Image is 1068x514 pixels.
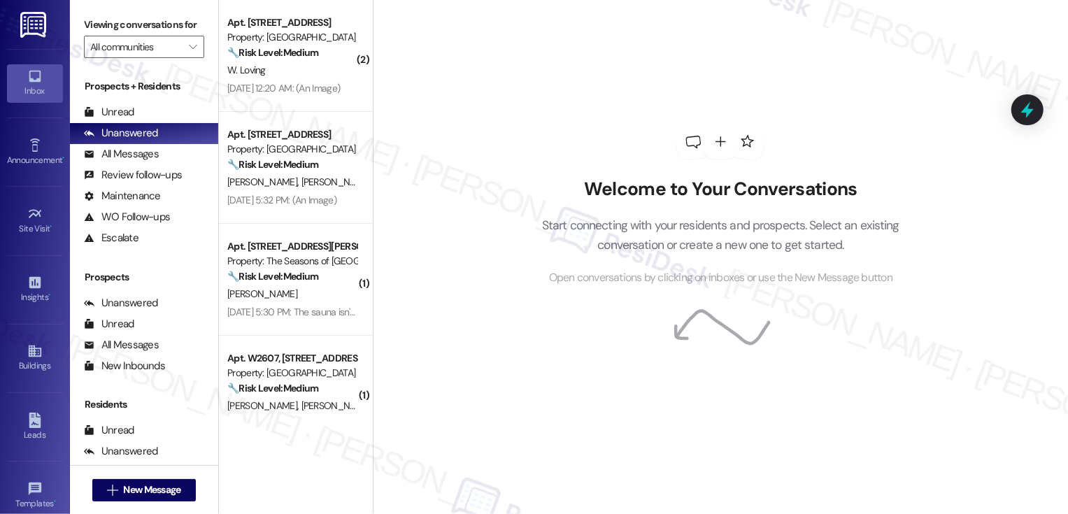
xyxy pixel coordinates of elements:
strong: 🔧 Risk Level: Medium [227,46,318,59]
span: W. Loving [227,64,266,76]
h2: Welcome to Your Conversations [520,178,920,201]
div: Maintenance [84,189,161,204]
span: • [62,153,64,163]
span: • [54,497,56,506]
div: Unanswered [84,126,158,141]
div: Unread [84,105,134,120]
div: Apt. [STREET_ADDRESS] [227,15,357,30]
div: Prospects [70,270,218,285]
div: [DATE] 5:32 PM: (An Image) [227,194,336,206]
a: Inbox [7,64,63,102]
div: Property: [GEOGRAPHIC_DATA] [227,142,357,157]
div: [DATE] 12:20 AM: (An Image) [227,82,340,94]
strong: 🔧 Risk Level: Medium [227,382,318,394]
span: • [48,290,50,300]
div: New Inbounds [84,359,165,373]
div: Property: [GEOGRAPHIC_DATA] [227,30,357,45]
a: Site Visit • [7,202,63,240]
p: Start connecting with your residents and prospects. Select an existing conversation or create a n... [520,215,920,255]
span: [PERSON_NAME] [227,399,301,412]
span: Open conversations by clicking on inboxes or use the New Message button [549,269,892,287]
input: All communities [90,36,182,58]
a: Buildings [7,339,63,377]
div: Apt. [STREET_ADDRESS] [227,127,357,142]
i:  [107,485,118,496]
div: Unanswered [84,444,158,459]
strong: 🔧 Risk Level: Medium [227,158,318,171]
strong: 🔧 Risk Level: Medium [227,270,318,283]
div: All Messages [84,338,159,352]
div: Review follow-ups [84,168,182,183]
span: [PERSON_NAME] [227,287,297,300]
div: Unread [84,423,134,438]
button: New Message [92,479,196,501]
div: Property: [GEOGRAPHIC_DATA] [227,366,357,380]
img: ResiDesk Logo [20,12,49,38]
span: • [50,222,52,231]
div: Property: The Seasons of [GEOGRAPHIC_DATA] [227,254,357,269]
span: [PERSON_NAME] [301,176,375,188]
label: Viewing conversations for [84,14,204,36]
div: Apt. [STREET_ADDRESS][PERSON_NAME] [227,239,357,254]
div: Unread [84,317,134,331]
div: Residents [70,397,218,412]
div: Unanswered [84,296,158,310]
a: Leads [7,408,63,446]
div: WO Follow-ups [84,210,170,224]
i:  [189,41,197,52]
span: [PERSON_NAME] [227,176,301,188]
a: Insights • [7,271,63,308]
span: [PERSON_NAME] [301,399,371,412]
div: All Messages [84,147,159,162]
div: Apt. W2607, [STREET_ADDRESS] [227,351,357,366]
div: Prospects + Residents [70,79,218,94]
div: Escalate [84,231,138,245]
span: New Message [123,483,180,497]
